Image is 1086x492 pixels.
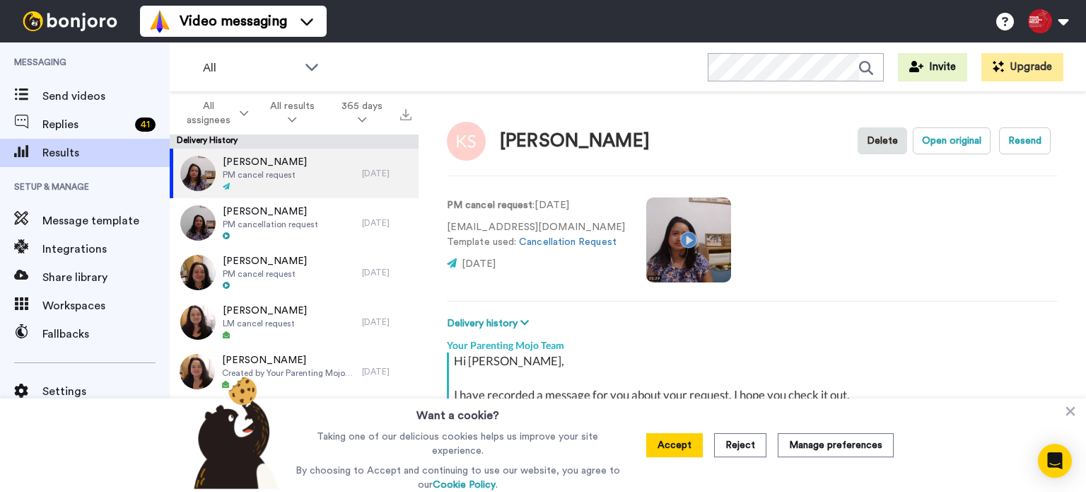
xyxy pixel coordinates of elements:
[148,10,171,33] img: vm-color.svg
[223,318,307,329] span: LM cancel request
[858,127,907,154] button: Delete
[913,127,991,154] button: Open original
[500,131,650,151] div: [PERSON_NAME]
[170,198,419,248] a: [PERSON_NAME]PM cancellation request[DATE]
[400,109,411,120] img: export.svg
[462,259,496,269] span: [DATE]
[180,156,216,191] img: 78363fbf-96f9-4cab-a4a1-38aaa3a49df9-thumb.jpg
[223,169,307,181] span: PM cancel request
[180,354,215,389] img: 427983e1-d3ea-4f50-b91f-b10e355a6511-thumb.jpg
[447,220,625,250] p: [EMAIL_ADDRESS][DOMAIN_NAME] Template used:
[223,155,307,169] span: [PERSON_NAME]
[454,353,1054,488] div: Hi [PERSON_NAME], I have recorded a message for you about your request. I hope you check it out. ...
[1038,444,1072,478] div: Open Intercom Messenger
[170,135,419,149] div: Delivery History
[42,269,170,286] span: Share library
[42,88,170,105] span: Send videos
[42,241,170,258] span: Integrations
[257,93,328,133] button: All results
[999,127,1051,154] button: Resend
[362,267,411,278] div: [DATE]
[170,248,419,297] a: [PERSON_NAME]PM cancel request[DATE]
[714,433,766,457] button: Reject
[180,304,216,340] img: fdb645b1-0d1e-4215-a976-3ee45114ec71-thumb.jpg
[181,99,237,127] span: All assignees
[180,205,216,241] img: 1b03010d-d188-4cf0-ab10-91a77e8e9af6-thumb.jpg
[519,237,617,247] a: Cancellation Request
[447,122,486,161] img: Image of Kareem Sultan
[223,254,307,268] span: [PERSON_NAME]
[170,347,419,396] a: [PERSON_NAME]Created by Your Parenting Mojo Team[DATE]
[447,316,533,331] button: Delivery history
[203,59,298,76] span: All
[416,399,499,424] h3: Want a cookie?
[396,103,416,124] button: Export all results that match these filters now.
[42,212,170,229] span: Message template
[223,219,318,230] span: PM cancellation request
[170,396,419,446] a: [PERSON_NAME]Created by Your Parenting Mojo Team[DATE]
[223,304,307,318] span: [PERSON_NAME]
[362,168,411,179] div: [DATE]
[646,433,703,457] button: Accept
[433,480,496,490] a: Cookie Policy
[42,326,170,343] span: Fallbacks
[170,149,419,198] a: [PERSON_NAME]PM cancel request[DATE]
[981,53,1063,81] button: Upgrade
[222,353,355,367] span: [PERSON_NAME]
[17,11,123,31] img: bj-logo-header-white.svg
[42,144,170,161] span: Results
[447,198,625,213] p: : [DATE]
[362,217,411,229] div: [DATE]
[180,11,287,31] span: Video messaging
[181,376,286,489] img: bear-with-cookie.png
[42,383,170,400] span: Settings
[170,297,419,347] a: [PERSON_NAME]LM cancel request[DATE]
[362,366,411,377] div: [DATE]
[135,118,156,132] div: 41
[362,316,411,328] div: [DATE]
[292,430,624,458] p: Taking one of our delicious cookies helps us improve your site experience.
[778,433,894,457] button: Manage preferences
[447,331,1058,353] div: Your Parenting Mojo Team
[447,200,532,210] strong: PM cancel request
[42,116,129,133] span: Replies
[292,464,624,492] p: By choosing to Accept and continuing to use our website, you agree to our .
[898,53,967,81] button: Invite
[328,93,396,133] button: 365 days
[173,93,257,133] button: All assignees
[180,255,216,290] img: 26e6111e-ade5-481e-a85f-4c85f69b26cf-thumb.jpg
[42,297,170,314] span: Workspaces
[223,268,307,280] span: PM cancel request
[223,205,318,219] span: [PERSON_NAME]
[222,367,355,379] span: Created by Your Parenting Mojo Team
